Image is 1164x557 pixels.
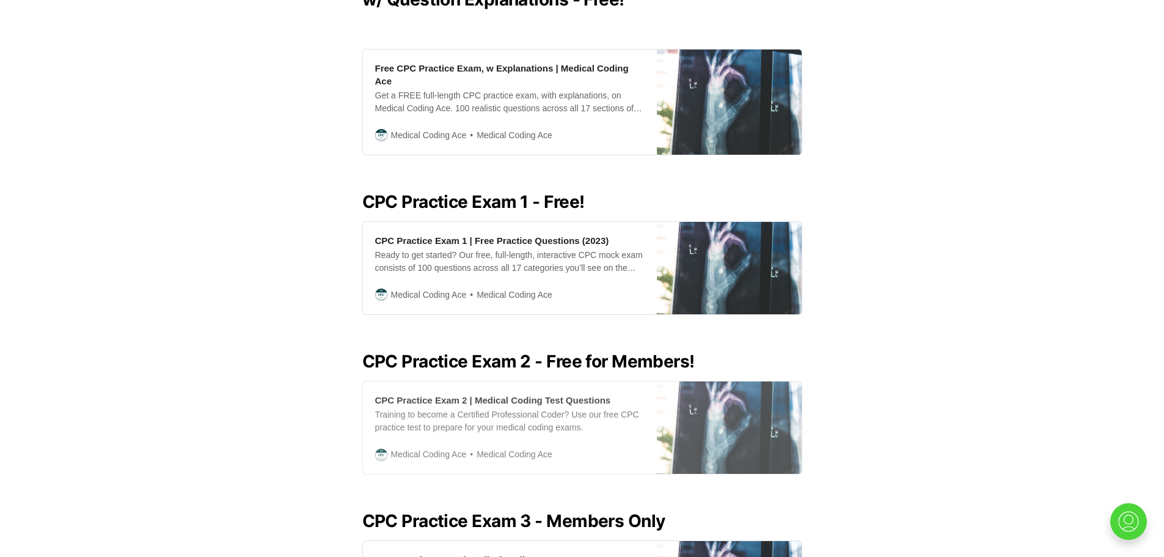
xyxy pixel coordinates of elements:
span: Medical Coding Ace [466,128,552,142]
a: Free CPC Practice Exam, w Explanations | Medical Coding AceGet a FREE full-length CPC practice ex... [362,49,802,155]
h2: CPC Practice Exam 1 - Free! [362,192,802,212]
span: Medical Coding Ace [391,288,467,301]
span: Medical Coding Ace [466,288,552,302]
a: CPC Practice Exam 1 | Free Practice Questions (2023)Ready to get started? Our free, full-length, ... [362,221,802,315]
div: Get a FREE full-length CPC practice exam, with explanations, on Medical Coding Ace. 100 realistic... [375,89,645,115]
span: Medical Coding Ace [391,448,467,461]
div: Training to become a Certified Professional Coder? Use our free CPC practice test to prepare for ... [375,408,645,434]
h2: CPC Practice Exam 3 - Members Only [362,511,802,531]
div: CPC Practice Exam 1 | Free Practice Questions (2023) [375,234,609,247]
iframe: portal-trigger [1100,497,1164,557]
div: CPC Practice Exam 2 | Medical Coding Test Questions [375,394,611,407]
a: CPC Practice Exam 2 | Medical Coding Test QuestionsTraining to become a Certified Professional Co... [362,381,802,474]
h2: CPC Practice Exam 2 - Free for Members! [362,352,802,371]
div: Free CPC Practice Exam, w Explanations | Medical Coding Ace [375,62,645,87]
div: Ready to get started? Our free, full-length, interactive CPC mock exam consists of 100 questions ... [375,249,645,275]
span: Medical Coding Ace [391,128,467,142]
span: Medical Coding Ace [466,448,552,462]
